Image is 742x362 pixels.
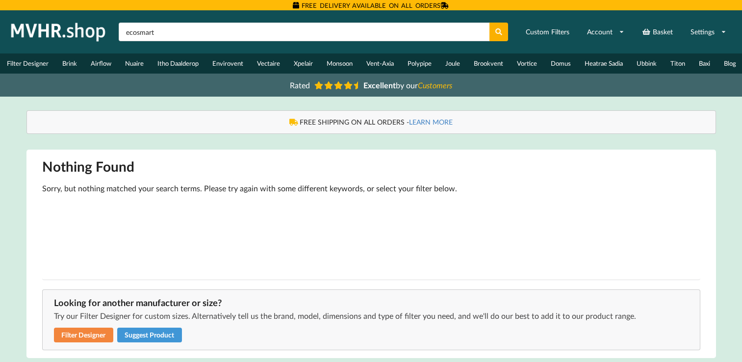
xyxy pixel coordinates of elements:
a: Domus [544,53,578,74]
a: Ubbink [630,53,664,74]
span: Rated [290,80,310,90]
i: Customers [418,80,452,90]
h1: Nothing Found [42,157,700,175]
p: Sorry, but nothing matched your search terms. Please try again with some different keywords, or s... [42,183,700,194]
span: by our [363,80,452,90]
a: Settings [684,23,733,41]
a: LEARN MORE [409,118,453,126]
a: Baxi [692,53,717,74]
a: Titon [664,53,692,74]
a: Airflow [84,53,118,74]
a: Custom Filters [519,23,576,41]
a: Joule [438,53,467,74]
a: Monsoon [320,53,359,74]
a: Brookvent [467,53,510,74]
a: Vectaire [250,53,287,74]
div: FREE SHIPPING ON ALL ORDERS - [37,117,706,127]
p: Try our Filter Designer for custom sizes. Alternatively tell us the brand, model, dimensions and ... [54,310,689,322]
button: Suggest Product [117,328,182,343]
a: Polypipe [401,53,438,74]
b: Excellent [363,80,396,90]
a: Account [581,23,631,41]
a: Brink [55,53,84,74]
a: Filter Designer [54,328,114,343]
a: Rated Excellentby ourCustomers [283,77,460,93]
a: Nuaire [118,53,151,74]
a: Basket [636,23,679,41]
a: Xpelair [287,53,320,74]
a: Vent-Axia [359,53,401,74]
div: Looking for another manufacturer or size? [54,297,689,309]
a: Vortice [510,53,544,74]
a: Heatrae Sadia [578,53,630,74]
a: Envirovent [205,53,250,74]
input: Search product name or part number... [119,23,489,41]
a: Itho Daalderop [151,53,205,74]
img: mvhr.shop.png [7,20,110,44]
